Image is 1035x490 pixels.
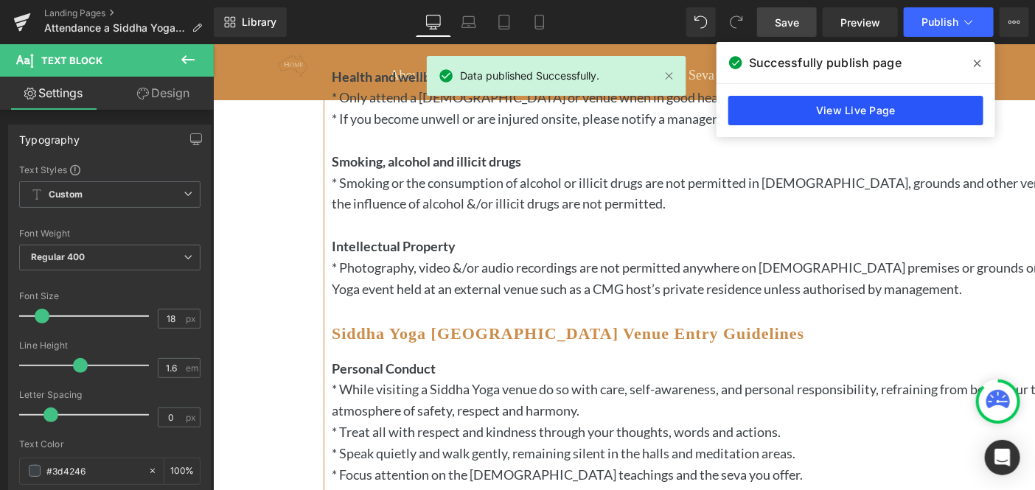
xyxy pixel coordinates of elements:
[186,314,198,323] span: px
[823,7,898,37] a: Preview
[921,16,958,28] span: Publish
[119,128,941,171] p: * Smoking or the consumption of alcohol or illicit drugs are not permitted in [DEMOGRAPHIC_DATA],...
[119,280,591,298] b: Siddha Yoga [GEOGRAPHIC_DATA] Venue Entry Guidelines
[19,125,80,146] div: Typography
[904,7,994,37] button: Publish
[686,7,716,37] button: Undo
[44,7,214,19] a: Landing Pages
[110,77,217,110] a: Design
[44,22,186,34] span: Attendance a Siddha Yoga Venue v2
[164,458,200,484] div: %
[119,194,243,210] strong: Intellectual Property
[186,363,198,373] span: em
[186,413,198,422] span: px
[119,64,941,85] p: * If you become unwell or are injured onsite, please notify a manager, host or seva supervisor im...
[460,68,599,84] span: Data published Successfully.
[522,7,557,37] a: Mobile
[41,55,102,66] span: Text Block
[119,109,308,125] strong: Smoking, alcohol and illicit drugs
[31,251,86,262] b: Regular 400
[416,7,451,37] a: Desktop
[119,24,243,41] strong: Health and wellbeing
[119,213,941,256] p: * Photography, video &/or audio recordings are not permitted anywhere on [DEMOGRAPHIC_DATA] premi...
[119,43,941,64] p: * Only attend a [DEMOGRAPHIC_DATA] or venue when in good health and free from infectious disease.
[19,340,201,351] div: Line Height
[19,390,201,400] div: Letter Spacing
[19,291,201,301] div: Font Size
[242,15,276,29] span: Library
[19,164,201,175] div: Text Styles
[775,15,799,30] span: Save
[119,399,941,420] p: * Speak quietly and walk gently, remaining silent in the halls and meditation areas.
[119,443,941,480] span: * When offering seva, follow your supervisor's instructions, and uphold all health and safety req...
[1000,7,1029,37] button: More
[749,54,902,71] span: Successfully publish page
[46,463,141,479] input: Color
[722,7,751,37] button: Redo
[49,189,83,201] b: Custom
[728,96,983,125] a: View Live Page
[451,7,487,37] a: Laptop
[119,335,941,377] p: * While visiting a Siddha Yoga venue do so with care, self-awareness, and personal responsibility...
[119,316,223,332] strong: Personal Conduct
[119,377,941,399] p: * Treat all with respect and kindness through your thoughts, words and actions.
[19,228,201,239] div: Font Weight
[840,15,880,30] span: Preview
[487,7,522,37] a: Tablet
[19,439,201,449] div: Text Color
[985,440,1020,475] div: Open Intercom Messenger
[119,420,941,441] p: * Focus attention on the [DEMOGRAPHIC_DATA] teachings and the seva you offer.
[214,7,287,37] a: New Library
